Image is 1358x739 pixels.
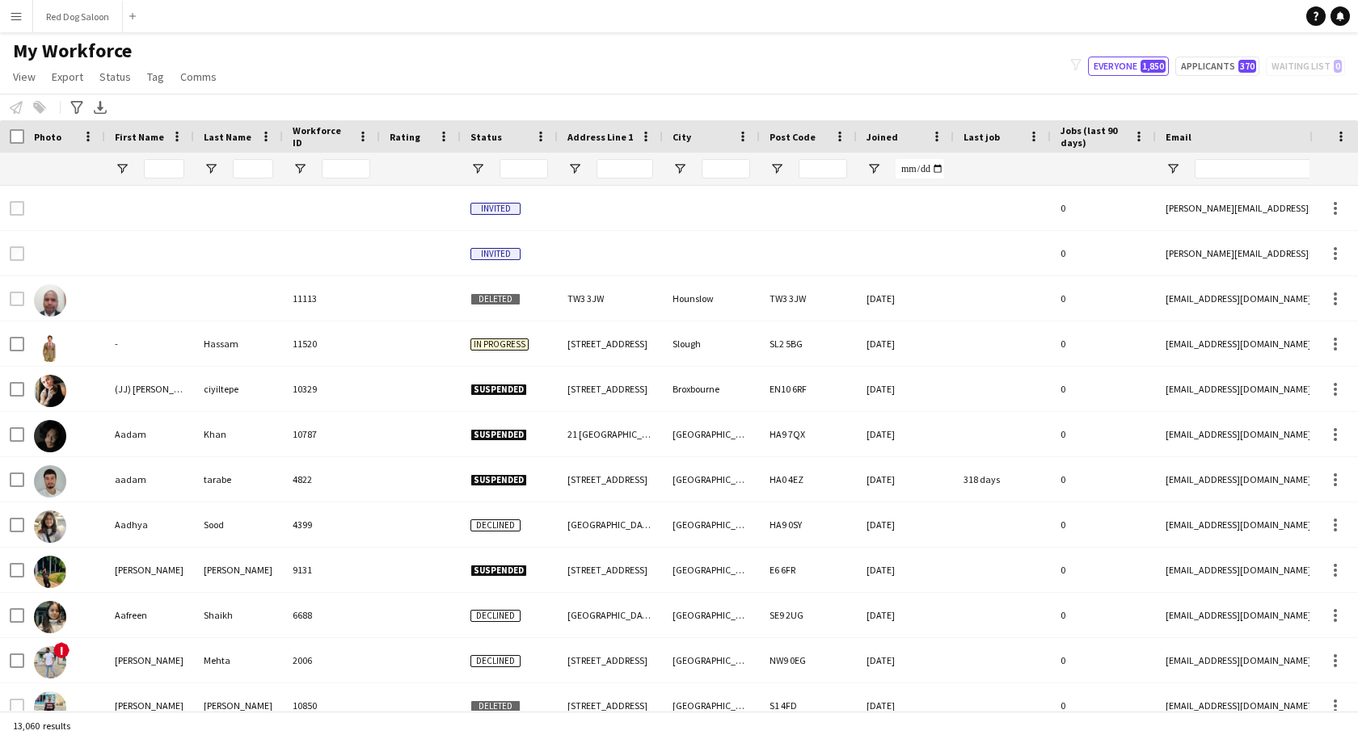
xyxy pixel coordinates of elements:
[964,131,1000,143] span: Last job
[663,412,760,456] div: [GEOGRAPHIC_DATA]
[105,502,194,547] div: Aadhya
[1141,60,1166,73] span: 1,850
[204,131,251,143] span: Last Name
[500,159,548,178] input: Status Filter Input
[1175,57,1259,76] button: Applicants370
[558,276,663,321] div: TW3 3JW
[67,98,86,117] app-action-btn: Advanced filters
[283,276,380,321] div: 11113
[33,1,123,32] button: Red Dog Saloon
[34,646,66,678] img: Aakash Mehta
[558,593,663,637] div: [GEOGRAPHIC_DATA] SE9 2UG, [GEOGRAPHIC_DATA]
[558,638,663,682] div: [STREET_ADDRESS]
[760,321,857,366] div: SL2 5BG
[1051,548,1156,592] div: 0
[760,367,857,411] div: EN10 6RF
[470,293,521,305] span: Deleted
[1051,321,1156,366] div: 0
[558,457,663,502] div: [STREET_ADDRESS]
[194,457,283,502] div: tarabe
[105,457,194,502] div: aadam
[760,638,857,682] div: NW9 0EG
[105,412,194,456] div: Aadam
[1051,367,1156,411] div: 0
[558,367,663,411] div: [STREET_ADDRESS]
[194,593,283,637] div: Shaikh
[867,131,898,143] span: Joined
[663,367,760,411] div: Broxbourne
[1051,412,1156,456] div: 0
[1051,457,1156,502] div: 0
[954,457,1051,502] div: 318 days
[45,66,90,87] a: Export
[293,162,307,176] button: Open Filter Menu
[558,502,663,547] div: [GEOGRAPHIC_DATA] HA9 0SY, [GEOGRAPHIC_DATA]
[760,593,857,637] div: SE9 2UG
[293,124,351,149] span: Workforce ID
[1061,124,1127,149] span: Jobs (last 90 days)
[390,131,420,143] span: Rating
[567,162,582,176] button: Open Filter Menu
[663,683,760,728] div: [GEOGRAPHIC_DATA]
[194,367,283,411] div: ciyiltepe
[663,276,760,321] div: Hounslow
[141,66,171,87] a: Tag
[180,69,217,84] span: Comms
[194,412,283,456] div: Khan
[760,502,857,547] div: HA9 0SY
[204,162,218,176] button: Open Filter Menu
[857,367,954,411] div: [DATE]
[896,159,944,178] input: Joined Filter Input
[1051,638,1156,682] div: 0
[760,276,857,321] div: TW3 3JW
[760,548,857,592] div: E6 6FR
[470,429,527,441] span: Suspended
[115,131,164,143] span: First Name
[105,548,194,592] div: [PERSON_NAME]
[10,292,24,306] input: Row Selection is disabled for this row (unchecked)
[857,593,954,637] div: [DATE]
[867,162,881,176] button: Open Filter Menu
[194,548,283,592] div: [PERSON_NAME]
[857,502,954,547] div: [DATE]
[470,610,521,622] span: Declined
[1051,231,1156,275] div: 0
[470,700,521,712] span: Deleted
[597,159,653,178] input: Address Line 1 Filter Input
[1238,60,1256,73] span: 370
[194,321,283,366] div: Hassam
[558,683,663,728] div: [STREET_ADDRESS]
[34,330,66,362] img: - Hassam
[283,683,380,728] div: 10850
[10,699,24,713] input: Row Selection is disabled for this row (unchecked)
[91,98,110,117] app-action-btn: Export XLSX
[470,338,529,351] span: In progress
[105,638,194,682] div: [PERSON_NAME]
[13,39,132,63] span: My Workforce
[558,321,663,366] div: [STREET_ADDRESS]
[283,502,380,547] div: 4399
[663,457,760,502] div: [GEOGRAPHIC_DATA]
[558,548,663,592] div: [STREET_ADDRESS]
[857,638,954,682] div: [DATE]
[663,548,760,592] div: [GEOGRAPHIC_DATA]
[1051,683,1156,728] div: 0
[34,375,66,407] img: (JJ) jeyhan ciyiltepe
[99,69,131,84] span: Status
[174,66,223,87] a: Comms
[857,457,954,502] div: [DATE]
[470,655,521,667] span: Declined
[1051,502,1156,547] div: 0
[470,565,527,577] span: Suspended
[470,474,527,486] span: Suspended
[147,69,164,84] span: Tag
[34,691,66,724] img: Aakash Prajapati
[283,367,380,411] div: 10329
[760,683,857,728] div: S1 4FD
[1166,131,1191,143] span: Email
[13,69,36,84] span: View
[663,321,760,366] div: Slough
[283,412,380,456] div: 10787
[558,412,663,456] div: 21 [GEOGRAPHIC_DATA]
[567,131,633,143] span: Address Line 1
